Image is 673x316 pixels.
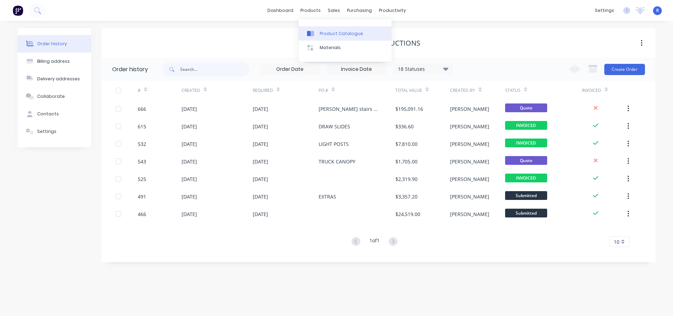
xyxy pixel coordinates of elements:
[138,175,146,183] div: 525
[37,128,56,135] div: Settings
[18,88,91,105] button: Collaborate
[253,193,268,200] div: [DATE]
[319,123,350,130] div: DRAW SLIDES
[182,158,197,165] div: [DATE]
[450,87,475,94] div: Created By
[369,237,380,247] div: 1 of 1
[253,81,319,100] div: Required
[450,123,489,130] div: [PERSON_NAME]
[450,105,489,113] div: [PERSON_NAME]
[37,58,70,65] div: Billing address
[299,41,392,55] a: Materials
[264,5,297,16] a: dashboard
[138,105,146,113] div: 666
[138,87,141,94] div: #
[582,81,626,100] div: Invoiced
[253,210,268,218] div: [DATE]
[138,158,146,165] div: 543
[138,193,146,200] div: 491
[450,210,489,218] div: [PERSON_NAME]
[182,81,253,100] div: Created
[182,193,197,200] div: [DATE]
[37,93,65,100] div: Collaborate
[505,121,547,130] span: INVOICED
[182,123,197,130] div: [DATE]
[320,45,341,51] div: Materials
[319,140,349,148] div: LIGHT POSTS
[591,5,618,16] div: settings
[395,105,423,113] div: $195,091.16
[375,5,409,16] div: productivity
[395,140,417,148] div: $7,810.00
[260,64,319,75] input: Order Date
[253,158,268,165] div: [DATE]
[37,111,59,117] div: Contacts
[505,174,547,182] span: INVOICED
[182,87,200,94] div: Created
[395,210,420,218] div: $24,519.00
[138,140,146,148] div: 532
[505,139,547,147] span: INVOICED
[450,140,489,148] div: [PERSON_NAME]
[18,53,91,70] button: Billing address
[319,105,381,113] div: [PERSON_NAME] stairs & steel
[138,81,182,100] div: #
[13,5,23,16] img: Factory
[253,140,268,148] div: [DATE]
[604,64,645,75] button: Create Order
[582,87,601,94] div: Invoiced
[253,123,268,130] div: [DATE]
[37,76,80,82] div: Delivery addresses
[450,175,489,183] div: [PERSON_NAME]
[656,7,659,14] span: R
[614,238,619,246] span: 10
[319,158,355,165] div: TRUCK CANOPY
[18,123,91,140] button: Settings
[505,209,547,217] span: Submitted
[138,210,146,218] div: 466
[319,87,328,94] div: PO #
[450,193,489,200] div: [PERSON_NAME]
[18,35,91,53] button: Order history
[344,5,375,16] div: purchasing
[395,175,417,183] div: $2,319.90
[450,158,489,165] div: [PERSON_NAME]
[395,81,450,100] div: Total Value
[182,210,197,218] div: [DATE]
[395,123,414,130] div: $336.60
[18,70,91,88] button: Delivery addresses
[395,158,417,165] div: $1,705.00
[505,156,547,165] span: Quote
[319,81,395,100] div: PO #
[505,81,582,100] div: Status
[394,65,453,73] div: 18 Statuses
[395,87,422,94] div: Total Value
[182,105,197,113] div: [DATE]
[182,175,197,183] div: [DATE]
[253,87,273,94] div: Required
[324,5,344,16] div: sales
[138,123,146,130] div: 615
[505,87,521,94] div: Status
[319,193,336,200] div: EXTRAS
[253,175,268,183] div: [DATE]
[327,64,386,75] input: Invoice Date
[112,65,148,74] div: Order history
[180,62,250,76] input: Search...
[320,31,363,37] div: Product Catalogue
[505,191,547,200] span: Submitted
[395,193,417,200] div: $3,357.20
[18,105,91,123] button: Contacts
[37,41,67,47] div: Order history
[450,81,505,100] div: Created By
[253,105,268,113] div: [DATE]
[299,26,392,40] a: Product Catalogue
[505,103,547,112] span: Quote
[297,5,324,16] div: products
[182,140,197,148] div: [DATE]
